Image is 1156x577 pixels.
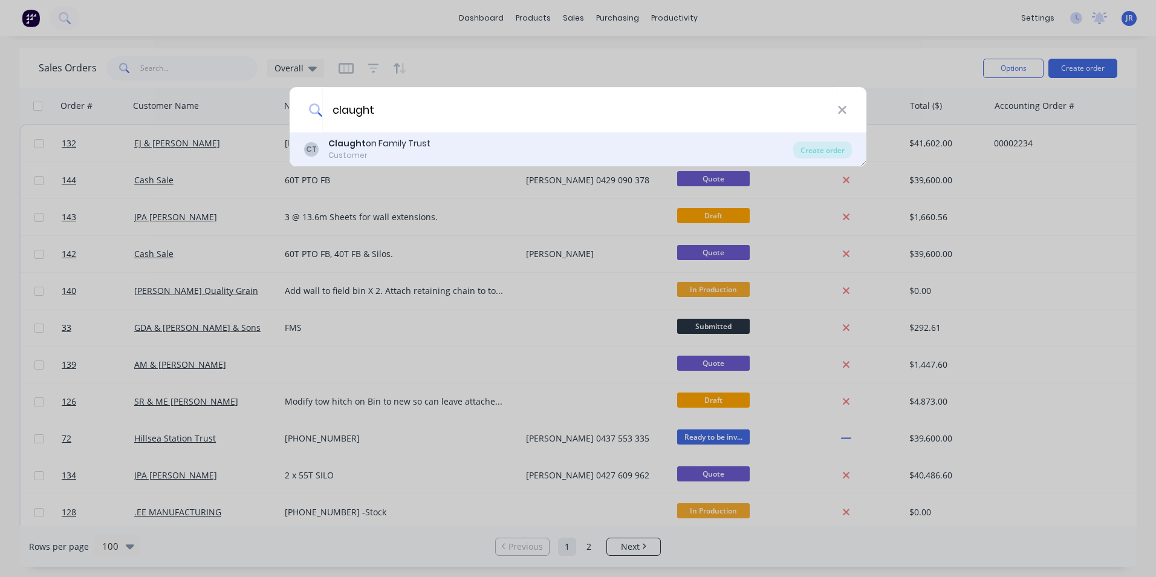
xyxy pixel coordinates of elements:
div: on Family Trust [328,137,430,150]
input: Enter a customer name to create a new order... [322,87,837,132]
b: Claught [328,137,366,149]
div: Create order [793,142,852,158]
div: CT [304,142,319,157]
div: Customer [328,150,430,161]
